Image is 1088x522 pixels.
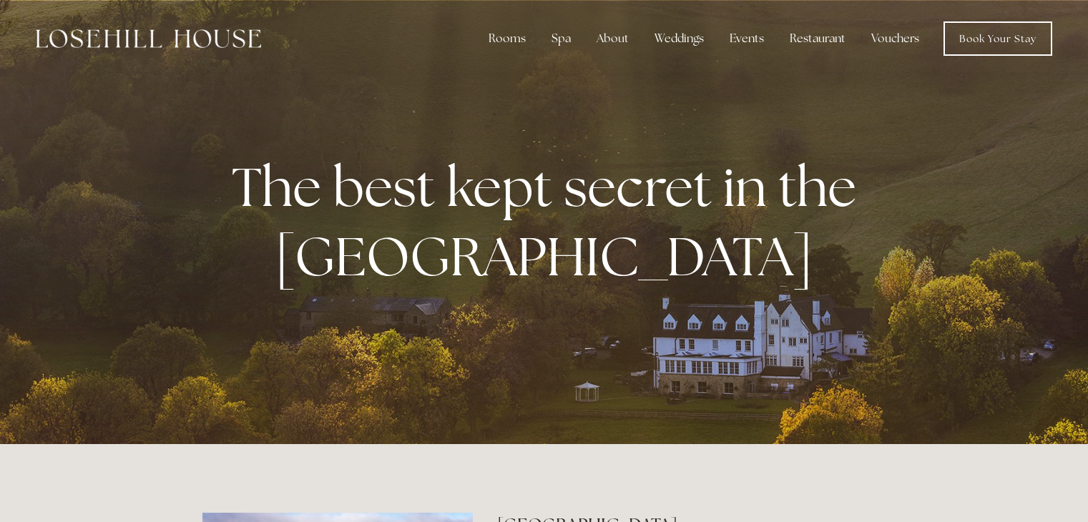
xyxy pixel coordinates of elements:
div: Spa [540,24,582,53]
div: Restaurant [778,24,857,53]
div: Events [718,24,775,53]
div: Weddings [643,24,715,53]
a: Vouchers [860,24,931,53]
a: Book Your Stay [944,21,1052,56]
div: Rooms [477,24,537,53]
strong: The best kept secret in the [GEOGRAPHIC_DATA] [232,152,868,292]
div: About [585,24,640,53]
img: Losehill House [36,29,261,48]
